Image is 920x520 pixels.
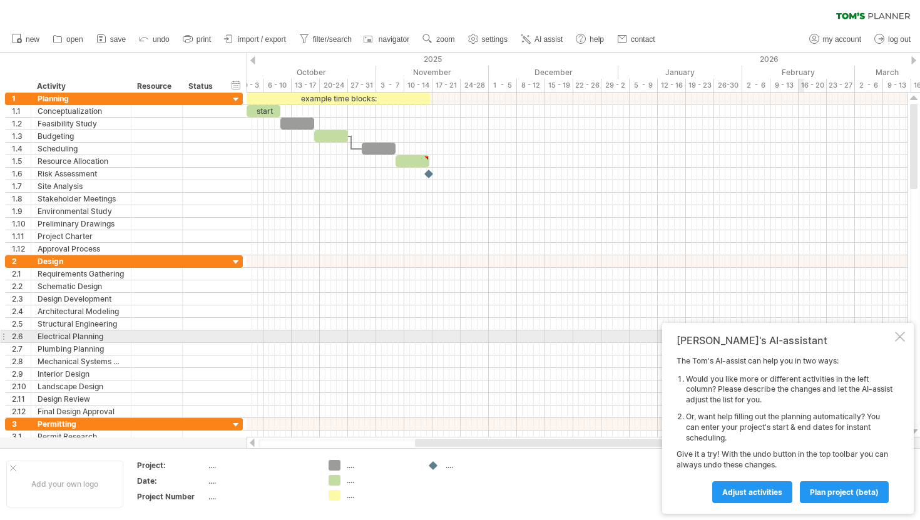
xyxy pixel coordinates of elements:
span: open [66,35,83,44]
div: 1.4 [12,143,31,155]
div: 24-28 [461,79,489,92]
div: Activity [37,80,124,93]
span: navigator [379,35,409,44]
div: Design Development [38,293,125,305]
div: Final Design Approval [38,405,125,417]
div: Add your own logo [6,461,123,507]
a: navigator [362,31,413,48]
div: .... [208,476,314,486]
div: 13 - 17 [292,79,320,92]
div: December 2025 [489,66,618,79]
div: 19 - 23 [686,79,714,92]
div: Budgeting [38,130,125,142]
div: 1.6 [12,168,31,180]
a: save [93,31,130,48]
div: 2.9 [12,368,31,380]
span: print [197,35,211,44]
div: 1.1 [12,105,31,117]
div: Risk Assessment [38,168,125,180]
div: 2.5 [12,318,31,330]
div: example time blocks: [247,93,430,105]
div: Schematic Design [38,280,125,292]
div: 26-30 [714,79,742,92]
a: new [9,31,43,48]
div: .... [347,460,415,471]
div: Mechanical Systems Design [38,355,125,367]
span: settings [482,35,508,44]
span: help [590,35,604,44]
div: .... [208,460,314,471]
div: Architectural Modeling [38,305,125,317]
div: Project Charter [38,230,125,242]
div: 16 - 20 [799,79,827,92]
div: 2.4 [12,305,31,317]
div: 12 - 16 [658,79,686,92]
div: 3.1 [12,431,31,442]
div: Site Analysis [38,180,125,192]
div: The Tom's AI-assist can help you in two ways: Give it a try! With the undo button in the top tool... [677,356,892,502]
div: October 2025 [247,66,376,79]
div: 2.12 [12,405,31,417]
div: Project Number [137,491,206,502]
div: 23 - 27 [827,79,855,92]
div: 2.11 [12,393,31,405]
div: 27 - 31 [348,79,376,92]
div: 2 [12,255,31,267]
a: zoom [419,31,458,48]
div: 10 - 14 [404,79,432,92]
div: 1.7 [12,180,31,192]
div: Electrical Planning [38,330,125,342]
div: 1.2 [12,118,31,130]
div: 8 - 12 [517,79,545,92]
div: 2.2 [12,280,31,292]
div: 1 [12,93,31,105]
div: Date: [137,476,206,486]
a: undo [136,31,173,48]
span: plan project (beta) [810,487,879,497]
div: .... [347,490,415,501]
div: 5 - 9 [630,79,658,92]
div: Plumbing Planning [38,343,125,355]
div: 2 - 6 [742,79,770,92]
li: Would you like more or different activities in the left column? Please describe the changes and l... [686,374,892,405]
div: 1 - 5 [489,79,517,92]
a: help [573,31,608,48]
div: Conceptualization [38,105,125,117]
span: zoom [436,35,454,44]
span: save [110,35,126,44]
div: [PERSON_NAME]'s AI-assistant [677,334,892,347]
div: .... [347,475,415,486]
div: Design [38,255,125,267]
div: 1.11 [12,230,31,242]
div: 3 [12,418,31,430]
span: log out [888,35,911,44]
div: 2.3 [12,293,31,305]
div: 17 - 21 [432,79,461,92]
a: import / export [221,31,290,48]
a: my account [806,31,865,48]
div: 1.3 [12,130,31,142]
div: 1.10 [12,218,31,230]
div: 9 - 13 [883,79,911,92]
a: contact [614,31,659,48]
div: 15 - 19 [545,79,573,92]
div: .... [446,460,514,471]
div: Permitting [38,418,125,430]
div: start [247,105,280,117]
div: 3 - 7 [376,79,404,92]
div: Permit Research [38,431,125,442]
div: 29 - 3 [235,79,263,92]
a: filter/search [296,31,355,48]
div: 2.6 [12,330,31,342]
span: contact [631,35,655,44]
a: Adjust activities [712,481,792,503]
div: January 2026 [618,66,742,79]
div: 2.1 [12,268,31,280]
div: 2.10 [12,380,31,392]
span: new [26,35,39,44]
div: February 2026 [742,66,855,79]
div: Feasibility Study [38,118,125,130]
div: Project: [137,460,206,471]
span: AI assist [534,35,563,44]
div: 2.8 [12,355,31,367]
